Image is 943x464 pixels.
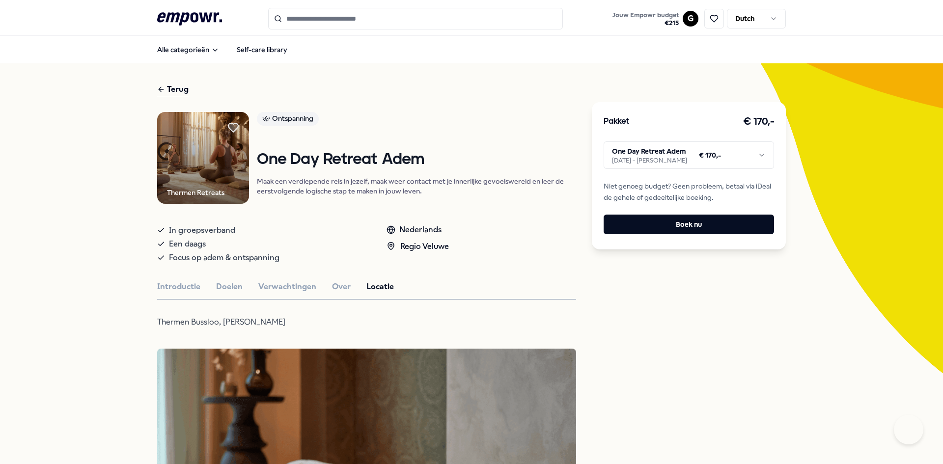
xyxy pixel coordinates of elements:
[157,315,476,329] p: Thermen Bussloo, [PERSON_NAME]
[366,280,394,293] button: Locatie
[216,280,243,293] button: Doelen
[157,112,249,204] img: Product Image
[683,11,698,27] button: G
[743,114,775,130] h3: € 170,-
[612,11,679,19] span: Jouw Empowr budget
[387,223,449,236] div: Nederlands
[258,280,316,293] button: Verwachtingen
[332,280,351,293] button: Over
[149,40,227,59] button: Alle categorieën
[149,40,295,59] nav: Main
[609,8,683,29] a: Jouw Empowr budget€215
[229,40,295,59] a: Self-care library
[387,240,449,253] div: Regio Veluwe
[257,112,576,129] a: Ontspanning
[157,83,189,96] div: Terug
[167,187,224,198] div: Thermen Retreats
[257,112,319,126] div: Ontspanning
[268,8,563,29] input: Search for products, categories or subcategories
[169,251,279,265] span: Focus op adem & ontspanning
[169,223,235,237] span: In groepsverband
[612,19,679,27] span: € 215
[257,176,576,196] p: Maak een verdiepende reis in jezelf, maak weer contact met je innerlijke gevoelswereld en leer de...
[157,280,200,293] button: Introductie
[604,115,629,128] h3: Pakket
[894,415,923,444] iframe: Help Scout Beacon - Open
[169,237,206,251] span: Een daags
[257,151,576,168] h1: One Day Retreat Adem
[604,181,774,203] span: Niet genoeg budget? Geen probleem, betaal via iDeal de gehele of gedeeltelijke boeking.
[604,215,774,234] button: Boek nu
[610,9,681,29] button: Jouw Empowr budget€215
